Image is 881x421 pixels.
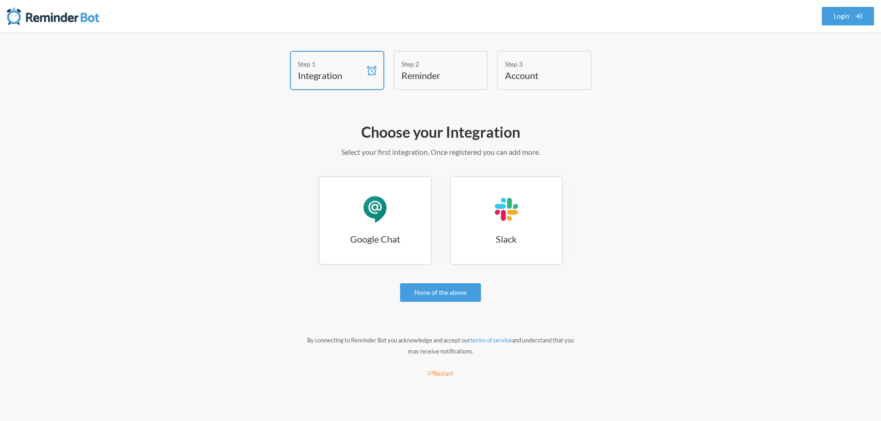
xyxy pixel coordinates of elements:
[822,7,875,25] a: Login
[298,69,363,82] h4: Integration
[505,59,570,69] div: Step 3
[451,232,562,245] h3: Slack
[298,59,363,69] div: Step 1
[173,146,709,158] p: Select your first integration. Once registered you can add more.
[401,69,466,82] h4: Reminder
[428,370,454,377] small: Restart
[7,7,99,25] img: Reminder Bot
[505,69,570,82] h4: Account
[400,283,481,302] a: None of the above
[320,232,431,245] h3: Google Chat
[173,122,709,142] h2: Choose your Integration
[401,59,466,69] div: Step 2
[307,336,574,355] small: By connecting to Reminder Bot you acknowledge and accept our and understand that you may receive ...
[470,336,512,344] a: terms of service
